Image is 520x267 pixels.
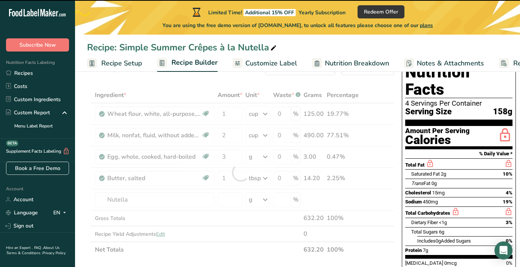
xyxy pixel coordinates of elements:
span: 0mcg [444,260,457,266]
span: Notes & Attachments [417,58,484,68]
span: Serving Size [405,107,452,117]
span: plans [420,22,433,29]
a: Customize Label [233,55,297,72]
span: 0g [436,238,441,244]
div: Amount Per Serving [405,127,470,135]
span: Protein [405,247,422,253]
span: 158g [493,107,512,117]
span: Total Fat [405,162,425,168]
a: Recipe Setup [87,55,142,72]
div: 4 Servings Per Container [405,100,512,107]
div: Recipe: Simple Summer Crêpes à la Nutella [87,41,278,54]
span: 6g [439,229,444,235]
span: 0% [506,238,512,244]
span: Saturated Fat [411,171,440,177]
span: 4% [506,190,512,196]
span: Total Carbohydrates [405,210,450,216]
i: Trans [411,181,424,186]
div: EN [53,208,69,217]
span: You are using the free demo version of [DOMAIN_NAME], to unlock all features please choose one of... [162,21,433,29]
span: 2g [441,171,446,177]
span: 15mg [432,190,445,196]
span: Fat [411,181,430,186]
span: Redeem Offer [364,8,398,16]
a: About Us . [6,245,60,256]
a: Privacy Policy [42,250,66,256]
div: Calories [405,135,470,146]
span: Recipe Setup [101,58,142,68]
button: Subscribe Now [6,38,69,52]
a: FAQ . [34,245,43,250]
span: Subscribe Now [20,41,56,49]
span: Total Sugars [411,229,438,235]
section: % Daily Value * [405,149,512,158]
span: Additional 15% OFF [243,9,296,16]
span: Sodium [405,199,422,205]
span: 0% [506,260,512,266]
span: Recipe Builder [171,58,218,68]
div: BETA [6,140,18,146]
span: 0g [431,181,437,186]
span: 450mg [423,199,438,205]
a: Language [6,206,38,219]
span: Yearly Subscription [299,9,346,16]
a: Book a Free Demo [6,162,69,175]
span: <1g [439,220,447,225]
a: Notes & Attachments [404,55,484,72]
a: Terms & Conditions . [6,250,42,256]
div: Limited Time! [191,8,346,17]
a: Nutrition Breakdown [312,55,389,72]
span: 10% [503,171,512,177]
span: Dietary Fiber [411,220,438,225]
a: Hire an Expert . [6,245,33,250]
span: 3% [506,220,512,225]
a: Recipe Builder [157,54,218,72]
h1: Nutrition Facts [405,64,512,98]
span: Nutrition Breakdown [325,58,389,68]
div: Open Intercom Messenger [494,241,512,259]
button: Redeem Offer [358,5,404,18]
span: Customize Label [245,58,297,68]
span: [MEDICAL_DATA] [405,260,443,266]
div: Custom Report [6,109,50,117]
span: 19% [503,199,512,205]
span: 7g [423,247,428,253]
span: Includes Added Sugars [417,238,471,244]
span: Cholesterol [405,190,431,196]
